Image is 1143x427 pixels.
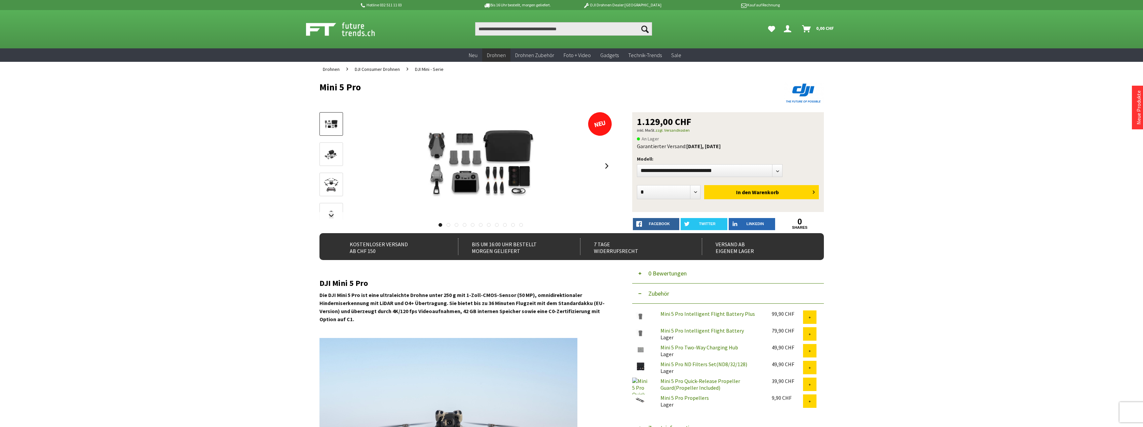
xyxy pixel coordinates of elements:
div: 79,90 CHF [772,327,803,334]
span: Drohnen [487,52,506,58]
a: 0 [776,218,823,225]
div: Versand ab eigenem Lager [702,238,809,255]
img: Mini 5 Pro ND Filters Set(ND8/32/128) [632,361,649,372]
span: twitter [699,222,716,226]
img: Vorschau: Mini 5 Pro [321,118,341,131]
span: In den [736,189,751,196]
a: DJI Consumer Drohnen [351,62,403,77]
a: Mini 5 Pro Quick-Release Propeller Guard(Propeller Included) [660,378,740,391]
span: DJI Mini - Serie [415,66,444,72]
span: Neu [469,52,478,58]
button: Suchen [638,22,652,36]
button: 0 Bewertungen [632,263,824,284]
a: Mini 5 Pro Intelligent Flight Battery [660,327,744,334]
a: zzgl. Versandkosten [655,128,690,133]
span: Drohnen Zubehör [515,52,554,58]
a: Mini 5 Pro ND Filters Set(ND8/32/128) [660,361,747,368]
div: Lager [655,394,766,408]
span: DJI Consumer Drohnen [355,66,400,72]
h2: DJI Mini 5 Pro [319,279,612,288]
p: DJI Drohnen Dealer [GEOGRAPHIC_DATA] [570,1,675,9]
span: An Lager [637,135,659,143]
div: 99,90 CHF [772,310,803,317]
span: Drohnen [323,66,340,72]
div: 39,90 CHF [772,378,803,384]
a: Warenkorb [799,22,837,36]
span: 1.129,00 CHF [637,117,691,126]
a: Foto + Video [559,48,596,62]
span: Gadgets [600,52,619,58]
a: Technik-Trends [623,48,666,62]
img: Mini 5 Pro Quick-Release Propeller Guard(Propeller Included) [632,378,649,394]
span: Foto + Video [564,52,591,58]
a: Neu [464,48,482,62]
a: Drohnen [319,62,343,77]
button: Zubehör [632,284,824,304]
b: [DATE], [DATE] [686,143,721,150]
img: Mini 5 Pro Intelligent Flight Battery Plus [632,310,649,322]
img: Mini 5 Pro [400,112,562,220]
a: DJI Mini - Serie [412,62,447,77]
a: twitter [681,218,727,230]
span: 0,00 CHF [816,23,834,34]
a: Mini 5 Pro Propellers [660,394,709,401]
img: Mini 5 Pro Propellers [632,394,649,405]
a: Drohnen [482,48,510,62]
a: Meine Favoriten [765,22,778,36]
span: Sale [671,52,681,58]
input: Produkt, Marke, Kategorie, EAN, Artikelnummer… [475,22,652,36]
div: Garantierter Versand: [637,143,819,150]
div: Lager [655,361,766,374]
a: Mini 5 Pro Two-Way Charging Hub [660,344,738,351]
p: Modell: [637,155,819,163]
a: facebook [633,218,680,230]
a: Gadgets [596,48,623,62]
img: Mini 5 Pro Two-Way Charging Hub [632,344,649,355]
div: Kostenloser Versand ab CHF 150 [336,238,444,255]
div: 49,90 CHF [772,361,803,368]
a: Sale [666,48,686,62]
p: Hotline 032 511 11 03 [360,1,465,9]
p: Bis 16 Uhr bestellt, morgen geliefert. [465,1,570,9]
h1: Mini 5 Pro [319,82,723,92]
span: LinkedIn [747,222,764,226]
p: inkl. MwSt. [637,126,819,134]
div: 7 Tage Widerrufsrecht [580,238,687,255]
div: 49,90 CHF [772,344,803,351]
img: DJI [784,82,824,104]
a: LinkedIn [729,218,775,230]
span: facebook [649,222,670,226]
button: In den Warenkorb [704,185,819,199]
a: Neue Produkte [1135,90,1142,125]
strong: Die DJI Mini 5 Pro ist eine ultraleichte Drohne unter 250 g mit 1-Zoll-CMOS-Sensor (50 MP), omnid... [319,292,605,323]
a: Drohnen Zubehör [510,48,559,62]
span: Technik-Trends [628,52,662,58]
img: Shop Futuretrends - zur Startseite wechseln [306,21,390,38]
div: 9,90 CHF [772,394,803,401]
div: Lager [655,344,766,357]
p: Kauf auf Rechnung [675,1,780,9]
img: Mini 5 Pro Intelligent Flight Battery [632,327,649,338]
div: Bis um 16:00 Uhr bestellt Morgen geliefert [458,238,565,255]
a: Mini 5 Pro Intelligent Flight Battery Plus [660,310,755,317]
span: Warenkorb [752,189,779,196]
a: Dein Konto [781,22,797,36]
div: Lager [655,327,766,341]
a: shares [776,225,823,230]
